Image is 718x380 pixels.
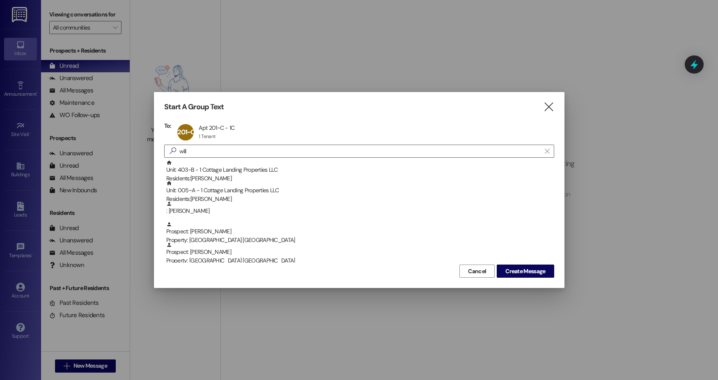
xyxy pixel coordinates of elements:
div: Apt 201~C - 1C [199,124,234,131]
div: Unit: 403~B - 1 Cottage Landing Properties LLCResidents:[PERSON_NAME] [164,160,554,180]
div: Prospect: [PERSON_NAME] [166,221,554,245]
div: Residents: [PERSON_NAME] [166,174,554,183]
div: Prospect: [PERSON_NAME]Property: [GEOGRAPHIC_DATA] [GEOGRAPHIC_DATA] [164,242,554,263]
button: Create Message [497,265,554,278]
div: Unit: 005~A - 1 Cottage Landing Properties LLC [166,180,554,204]
div: Prospect: [PERSON_NAME] [166,242,554,265]
div: Prospect: [PERSON_NAME]Property: [GEOGRAPHIC_DATA] [GEOGRAPHIC_DATA] [164,221,554,242]
span: 201~C [177,128,195,136]
i:  [545,148,549,154]
div: Unit: 005~A - 1 Cottage Landing Properties LLCResidents:[PERSON_NAME] [164,180,554,201]
button: Clear text [541,145,554,157]
h3: To: [164,122,172,129]
h3: Start A Group Text [164,102,224,112]
div: : [PERSON_NAME] [164,201,554,221]
span: Create Message [505,267,545,276]
div: Property: [GEOGRAPHIC_DATA] [GEOGRAPHIC_DATA] [166,236,554,244]
div: 1 Tenant [199,133,216,140]
div: : [PERSON_NAME] [166,201,554,215]
div: Residents: [PERSON_NAME] [166,195,554,203]
i:  [166,147,179,155]
i:  [543,103,554,111]
div: Property: [GEOGRAPHIC_DATA] [GEOGRAPHIC_DATA] [166,256,554,265]
input: Search for any contact or apartment [179,145,541,157]
span: Cancel [468,267,486,276]
button: Cancel [459,265,495,278]
div: Unit: 403~B - 1 Cottage Landing Properties LLC [166,160,554,183]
